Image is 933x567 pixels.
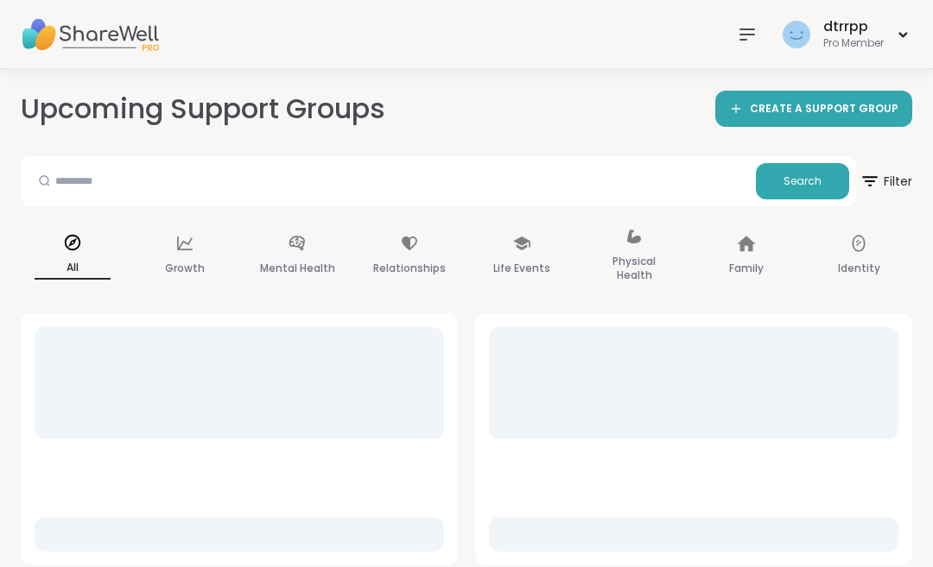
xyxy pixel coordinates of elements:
[823,36,884,51] div: Pro Member
[373,258,446,279] p: Relationships
[260,258,335,279] p: Mental Health
[493,258,550,279] p: Life Events
[756,163,849,199] button: Search
[860,156,912,206] button: Filter
[21,4,159,65] img: ShareWell Nav Logo
[860,161,912,202] span: Filter
[35,257,111,280] p: All
[21,90,385,129] h2: Upcoming Support Groups
[750,102,898,117] span: CREATE A SUPPORT GROUP
[838,258,880,279] p: Identity
[783,21,810,48] img: dtrrpp
[823,17,884,36] div: dtrrpp
[729,258,764,279] p: Family
[784,173,822,189] span: Search
[596,251,672,286] p: Physical Health
[715,91,912,127] a: CREATE A SUPPORT GROUP
[165,258,205,279] p: Growth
